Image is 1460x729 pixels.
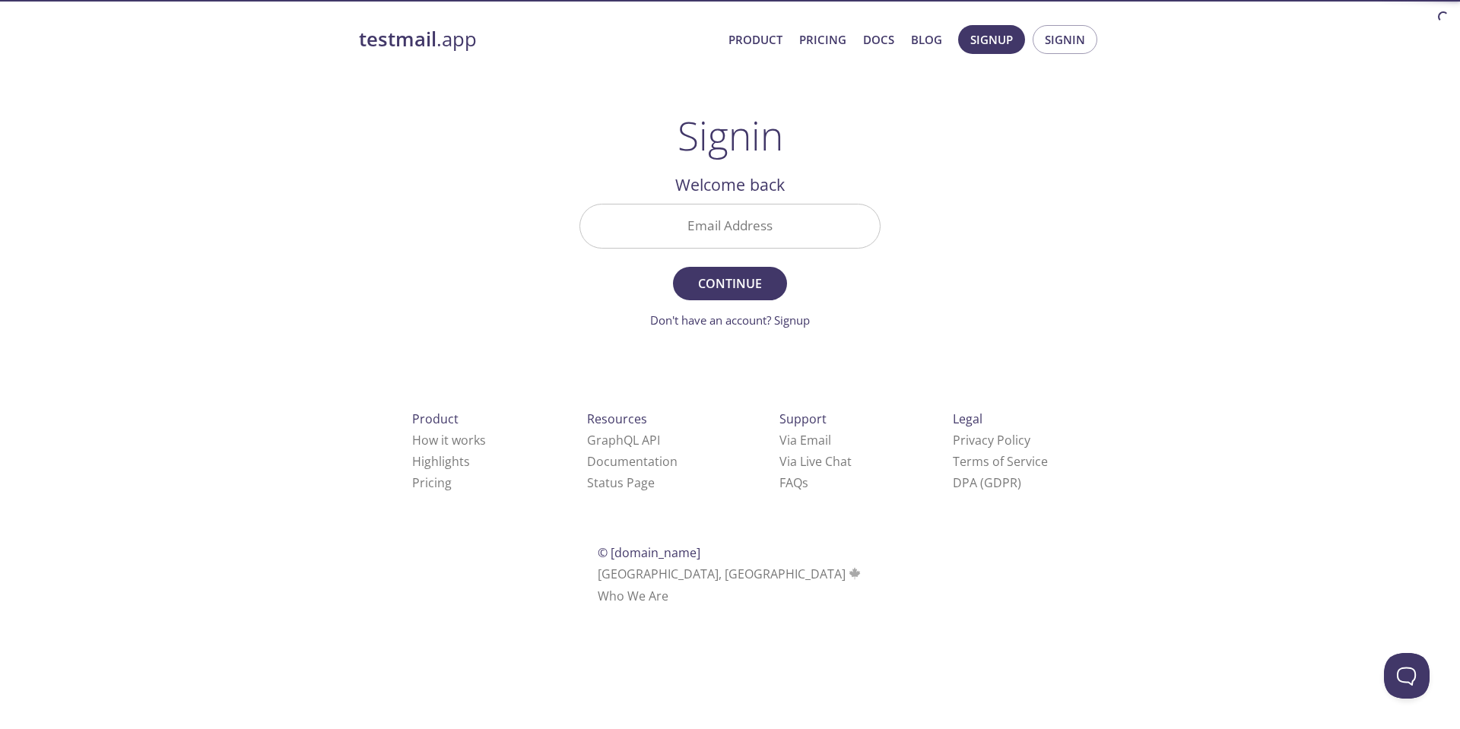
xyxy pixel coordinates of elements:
a: Product [728,30,782,49]
a: Terms of Service [953,453,1048,470]
a: GraphQL API [587,432,660,448]
iframe: Help Scout Beacon - Open [1384,653,1430,699]
span: © [DOMAIN_NAME] [598,544,700,561]
button: Signin [1033,25,1097,54]
span: Legal [953,410,982,427]
a: Via Live Chat [779,453,852,470]
span: Product [412,410,459,427]
span: Continue [690,273,770,294]
a: How it works [412,432,486,448]
a: Via Email [779,432,831,448]
span: Resources [587,410,647,427]
a: FAQ [779,474,808,491]
a: testmail.app [359,27,716,52]
span: Signup [970,30,1013,49]
h2: Welcome back [579,172,881,198]
a: Documentation [587,453,678,470]
h1: Signin [678,113,783,158]
a: Status Page [587,474,655,491]
span: [GEOGRAPHIC_DATA], [GEOGRAPHIC_DATA] [598,566,863,582]
a: Highlights [412,453,470,470]
a: Docs [863,30,894,49]
button: Signup [958,25,1025,54]
a: Blog [911,30,942,49]
a: Pricing [799,30,846,49]
a: Pricing [412,474,452,491]
a: Who We Are [598,588,668,604]
span: Support [779,410,827,427]
span: Signin [1045,30,1085,49]
a: Privacy Policy [953,432,1030,448]
button: Continue [673,267,787,300]
span: s [802,474,808,491]
strong: testmail [359,26,436,52]
a: Don't have an account? Signup [650,312,810,328]
a: DPA (GDPR) [953,474,1021,491]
